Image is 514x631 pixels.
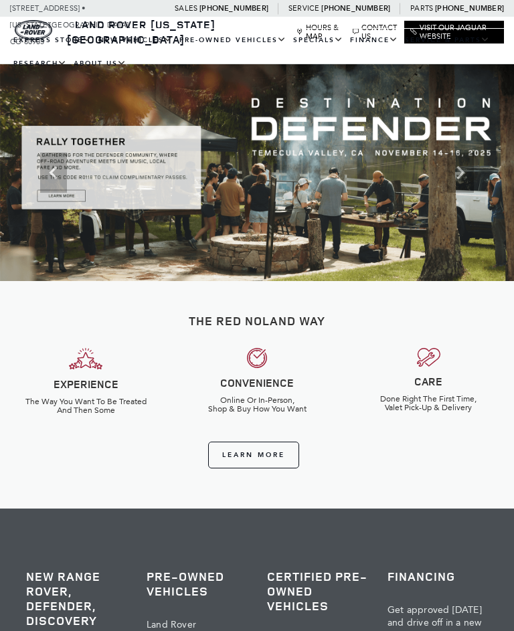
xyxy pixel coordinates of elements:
a: [PHONE_NUMBER] [199,3,268,13]
a: [PHONE_NUMBER] [321,3,390,13]
a: Visit Our Jaguar Website [410,23,498,41]
a: land-rover [15,20,52,40]
h3: Financing [388,569,488,583]
a: New Vehicles [95,29,176,52]
a: Service & Parts [402,29,493,52]
a: EXPRESS STORE [10,29,95,52]
strong: EXPERIENCE [54,377,118,391]
a: [STREET_ADDRESS] • [US_STATE][GEOGRAPHIC_DATA], CO 80905 [10,4,131,46]
a: Research [10,52,70,76]
h2: The Red Noland Way [10,314,504,328]
nav: Main Navigation [10,29,504,76]
img: Land Rover [15,20,52,40]
strong: CARE [414,374,442,389]
a: Hours & Map [296,23,345,41]
a: Finance [347,29,402,52]
a: Contact Us [353,23,398,41]
a: Learn More [208,442,299,468]
a: Pre-Owned Vehicles [176,29,290,52]
a: Land Rover [US_STATE][GEOGRAPHIC_DATA] [67,17,216,47]
h3: Pre-Owned Vehicles [147,569,247,598]
h3: New Range Rover, Defender, Discovery [26,569,126,628]
strong: CONVENIENCE [220,375,294,390]
h6: Online Or In-Person, Shop & Buy How You Want [181,396,333,414]
h6: Done Right The First Time, Valet Pick-Up & Delivery [353,395,504,412]
h3: Certified Pre-Owned Vehicles [267,569,367,613]
a: About Us [70,52,130,76]
a: Specials [290,29,347,52]
a: [PHONE_NUMBER] [435,3,504,13]
h6: The Way You Want To Be Treated And Then Some [10,397,161,415]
